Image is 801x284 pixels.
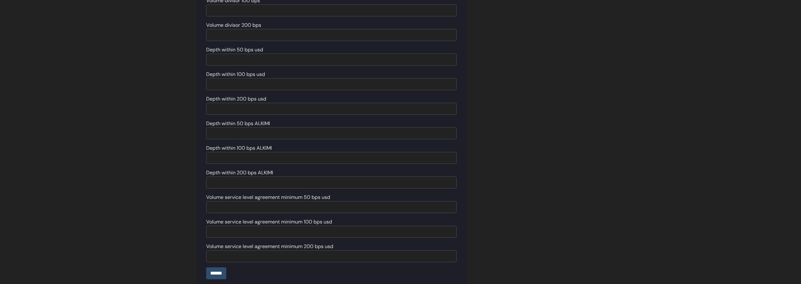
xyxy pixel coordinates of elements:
[206,95,266,103] label: Depth within 200 bps usd
[206,243,333,250] label: Volume service level agreement minimum 200 bps usd
[206,21,261,29] label: Volume divisor 200 bps
[206,169,273,177] label: Depth within 200 bps ALKIMI
[206,144,272,152] label: Depth within 100 bps ALKIMI
[206,120,270,127] label: Depth within 50 bps ALKIMI
[206,46,263,54] label: Depth within 50 bps usd
[206,71,265,78] label: Depth within 100 bps usd
[206,194,330,201] label: Volume service level agreement minimum 50 bps usd
[206,218,332,226] label: Volume service level agreement minimum 100 bps usd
